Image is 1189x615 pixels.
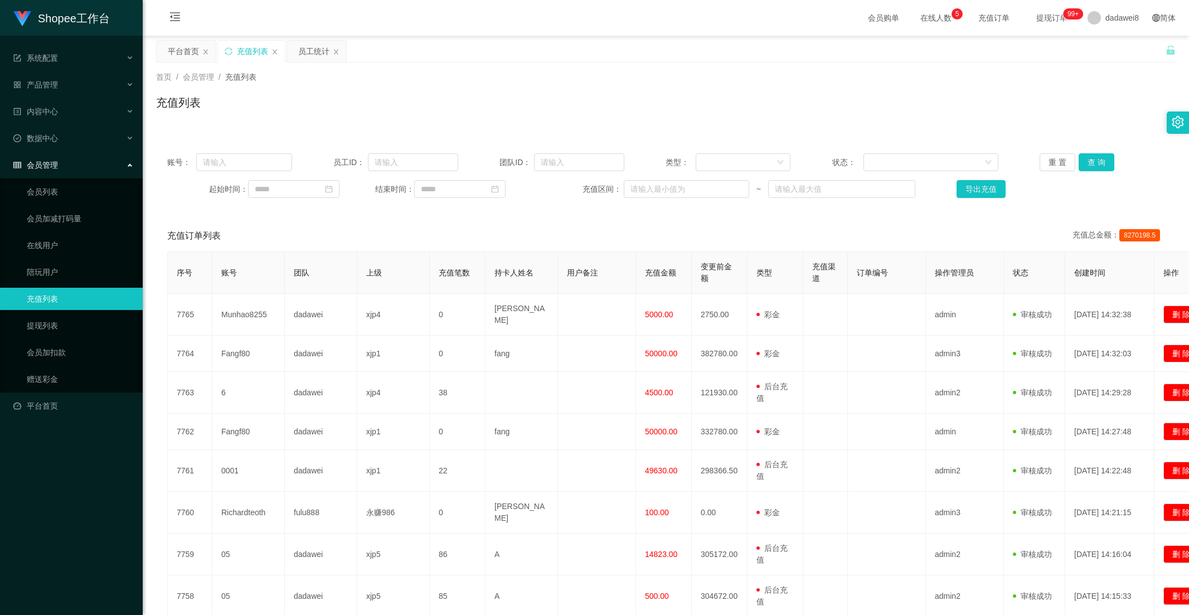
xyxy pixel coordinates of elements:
h1: Shopee工作台 [38,1,110,36]
span: 审核成功 [1013,466,1052,475]
span: / [219,72,221,81]
span: 订单编号 [857,268,888,277]
td: xjp4 [357,294,430,336]
td: admin [926,414,1004,450]
span: 4500.00 [645,388,673,397]
a: 陪玩用户 [27,261,134,283]
input: 请输入 [534,153,624,171]
td: [DATE] 14:22:48 [1065,450,1154,492]
span: 8270198.5 [1119,229,1160,241]
td: xjp1 [357,336,430,372]
td: [DATE] 14:16:04 [1065,534,1154,575]
a: 提现列表 [27,314,134,337]
span: 14823.00 [645,550,677,559]
td: 6 [212,372,285,414]
span: 用户备注 [567,268,598,277]
td: 22 [430,450,486,492]
td: fulu888 [285,492,357,534]
span: 彩金 [756,508,780,517]
i: 图标: appstore-o [13,81,21,89]
span: 员工ID： [333,157,368,168]
span: 后台充值 [756,382,788,403]
span: 后台充值 [756,544,788,564]
td: xjp1 [357,450,430,492]
i: 图标: unlock [1166,45,1176,55]
sup: 5 [952,8,963,20]
td: admin2 [926,534,1004,575]
a: 会员加减打码量 [27,207,134,230]
span: 序号 [177,268,192,277]
span: 审核成功 [1013,592,1052,601]
span: 类型 [756,268,772,277]
td: A [486,534,558,575]
span: 系统配置 [13,54,58,62]
td: dadawei [285,294,357,336]
p: 5 [955,8,959,20]
input: 请输入最大值 [768,180,915,198]
i: 图标: setting [1172,116,1184,128]
td: 7762 [168,414,212,450]
span: 上级 [366,268,382,277]
span: 100.00 [645,508,669,517]
span: 审核成功 [1013,388,1052,397]
h1: 充值列表 [156,94,201,111]
i: 图标: close [271,49,278,55]
td: dadawei [285,534,357,575]
button: 导出充值 [957,180,1006,198]
td: dadawei [285,450,357,492]
a: Shopee工作台 [13,13,110,22]
a: 会员加扣款 [27,341,134,364]
td: 永赚986 [357,492,430,534]
span: 持卡人姓名 [494,268,533,277]
td: dadawei [285,336,357,372]
span: 5000.00 [645,310,673,319]
td: admin3 [926,492,1004,534]
td: admin3 [926,336,1004,372]
td: fang [486,336,558,372]
td: [DATE] 14:27:48 [1065,414,1154,450]
a: 在线用户 [27,234,134,256]
button: 查 询 [1079,153,1114,171]
span: 500.00 [645,592,669,601]
i: 图标: calendar [325,185,333,193]
span: 会员管理 [13,161,58,170]
a: 图标: dashboard平台首页 [13,395,134,417]
div: 充值列表 [237,41,268,62]
td: 0 [430,414,486,450]
span: 充值渠道 [812,262,836,283]
i: 图标: close [202,49,209,55]
span: 审核成功 [1013,310,1052,319]
span: / [176,72,178,81]
span: 账号： [167,157,196,168]
td: 38 [430,372,486,414]
span: 会员管理 [183,72,214,81]
span: 首页 [156,72,172,81]
span: 操作 [1163,268,1179,277]
span: 充值订单 [973,14,1015,22]
td: 0001 [212,450,285,492]
span: 50000.00 [645,427,677,436]
td: admin2 [926,372,1004,414]
td: 332780.00 [692,414,748,450]
a: 会员列表 [27,181,134,203]
td: 0 [430,492,486,534]
td: Richardteoth [212,492,285,534]
span: 产品管理 [13,80,58,89]
td: [PERSON_NAME] [486,294,558,336]
img: logo.9652507e.png [13,11,31,27]
span: 审核成功 [1013,427,1052,436]
span: 状态 [1013,268,1028,277]
td: 2750.00 [692,294,748,336]
td: 0.00 [692,492,748,534]
i: 图标: check-circle-o [13,134,21,142]
td: [DATE] 14:32:38 [1065,294,1154,336]
td: 0 [430,336,486,372]
span: 充值订单列表 [167,229,221,243]
span: 团队ID： [499,157,534,168]
i: 图标: global [1152,14,1160,22]
span: 充值金额 [645,268,676,277]
i: 图标: calendar [491,185,499,193]
span: 变更前金额 [701,262,732,283]
td: 121930.00 [692,372,748,414]
td: [DATE] 14:29:28 [1065,372,1154,414]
